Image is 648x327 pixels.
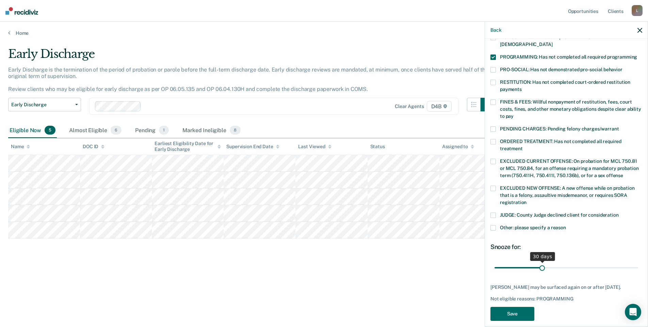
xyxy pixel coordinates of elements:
span: 1 [159,126,169,135]
div: Assigned to [442,144,474,150]
div: 30 days [530,252,555,261]
div: Pending [134,123,170,138]
span: PENDING CHARGES: Pending felony charges/warrant [500,126,619,131]
span: ORDERED TREATMENT: Has not completed all required treatment [500,139,621,151]
div: Status [370,144,385,150]
p: Early Discharge is the termination of the period of probation or parole before the full-term disc... [8,66,491,93]
span: PRO-SOCIAL: Has not demonstrated pro-social behavior [500,67,622,72]
span: RESTITUTION: Has not completed court-ordered restitution payments [500,79,630,92]
div: Supervision End Date [226,144,279,150]
div: DOC ID [83,144,104,150]
span: D4B [427,101,452,112]
div: Earliest Eligibility Date for Early Discharge [155,141,221,152]
div: L [632,5,643,16]
span: 8 [230,126,241,135]
div: Not eligible reasons: PROGRAMMING [490,296,642,302]
span: Other: please specify a reason [500,225,566,230]
span: EXCLUDED CURRENT OFFENSE: On probation for MCL 750.81 or MCL 750.84, for an offense requiring a m... [500,158,638,178]
div: Clear agents [395,104,424,109]
div: Eligible Now [8,123,57,138]
span: EXCLUDED NEW OFFENSE: A new offense while on probation that is a felony, assaultive misdemeanor, ... [500,185,634,205]
span: Early Discharge [11,102,72,108]
img: Recidiviz [5,7,38,15]
div: Almost Eligible [68,123,123,138]
div: [PERSON_NAME] may be surfaced again on or after [DATE]. [490,284,642,290]
div: Early Discharge [8,47,494,66]
div: Name [11,144,30,150]
button: Back [490,27,501,33]
span: 5 [45,126,55,135]
div: Open Intercom Messenger [625,304,641,320]
div: Marked Ineligible [181,123,242,138]
a: Home [8,30,640,36]
span: PROGRAMMING: Has not completed all required programming [500,54,637,60]
div: Last Viewed [298,144,331,150]
button: Save [490,307,534,321]
span: JUDGE: County Judge declined client for consideration [500,212,619,218]
span: FINES & FEES: Willful nonpayment of restitution, fees, court costs, fines, and other monetary obl... [500,99,641,119]
span: 6 [111,126,121,135]
div: Snooze for: [490,243,642,251]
